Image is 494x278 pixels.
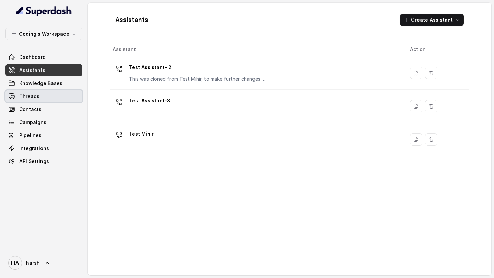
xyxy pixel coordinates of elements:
p: Test Assistant-3 [129,95,170,106]
span: Pipelines [19,132,42,139]
p: Test Mihir [129,128,154,139]
a: Contacts [5,103,82,115]
span: Knowledge Bases [19,80,62,87]
text: HA [11,260,19,267]
th: Action [404,42,469,56]
span: harsh [26,260,40,266]
span: API Settings [19,158,49,165]
p: This was cloned from Test Mihir, to make further changes as discussed with the Superdash team. [129,76,266,83]
a: Assistants [5,64,82,76]
h1: Assistants [115,14,148,25]
a: Dashboard [5,51,82,63]
a: Integrations [5,142,82,154]
span: Assistants [19,67,45,74]
a: Campaigns [5,116,82,128]
button: Coding's Workspace [5,28,82,40]
p: Test Assistant- 2 [129,62,266,73]
img: light.svg [16,5,72,16]
th: Assistant [110,42,404,56]
span: Threads [19,93,39,100]
a: Knowledge Bases [5,77,82,89]
span: Contacts [19,106,42,113]
a: Threads [5,90,82,102]
p: Coding's Workspace [19,30,69,38]
a: Pipelines [5,129,82,141]
a: API Settings [5,155,82,167]
span: Dashboard [19,54,46,61]
span: Campaigns [19,119,46,126]
span: Integrations [19,145,49,152]
a: harsh [5,253,82,273]
button: Create Assistant [400,14,464,26]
